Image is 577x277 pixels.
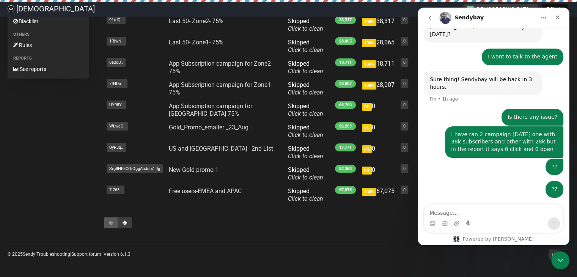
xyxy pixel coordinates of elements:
a: See reports [8,63,89,75]
span: 28,065 [335,37,356,45]
a: Gold_Promo_emailer _23_Aug [169,124,248,131]
a: App Subscription campaign for Zone1- 75% [169,81,272,96]
a: 0 [403,124,406,129]
span: 7l763.. [107,186,124,194]
a: Troubleshooting [36,252,70,257]
span: 17,771 [335,143,356,151]
li: Others [8,30,89,39]
span: Skipped [288,145,323,160]
a: Sendy [23,252,35,257]
span: 0% [362,103,372,111]
a: 0 [403,166,406,171]
td: 28,065 [359,36,398,57]
span: Skipped [288,81,323,96]
a: Click to clean [288,153,323,160]
span: 100% [362,39,376,47]
img: 1.jpg [467,6,473,12]
span: 100% [362,18,376,26]
iframe: Intercom live chat [418,8,569,245]
span: 0% [362,145,372,153]
span: 7fHDm.. [107,79,127,88]
span: Skipped [288,166,323,181]
a: App Subscription campaign for Zone2- 75% [169,60,272,75]
a: Click to clean [288,25,323,32]
button: [DEMOGRAPHIC_DATA] [463,4,538,14]
span: 18,711 [335,58,356,66]
span: Skipped [288,102,323,117]
span: 68,700 [335,101,356,109]
span: 1RjwN.. [107,37,126,46]
iframe: Intercom live chat [551,251,569,269]
a: Click to clean [288,195,323,202]
td: 0 [359,121,398,142]
img: 61ace9317f7fa0068652623cbdd82cc4 [8,5,14,12]
span: 91rdQ.. [107,16,126,24]
td: 0 [359,142,398,163]
a: Click to clean [288,174,323,181]
span: 82,263 [335,122,356,130]
a: 0 [403,102,406,107]
a: Click to clean [288,131,323,138]
span: Skipped [288,60,323,75]
span: 67,075 [335,186,356,194]
span: 100% [362,82,376,90]
td: 67,075 [359,184,398,206]
a: Click to clean [288,110,323,117]
span: UyRJq.. [107,143,126,152]
a: 0 [403,17,406,22]
li: Reports [8,54,89,63]
td: 28,007 [359,78,398,99]
span: Srg8NF8CQiOggAhJsbZI0g [107,164,163,173]
a: 0 [403,39,406,44]
a: App Subscription campaign for [GEOGRAPHIC_DATA] 75% [169,102,252,117]
a: 0 [403,60,406,65]
a: Click to clean [288,89,323,96]
td: 38,317 [359,14,398,36]
span: UY98Y.. [107,101,126,109]
td: 18,711 [359,57,398,78]
span: 82,363 [335,165,356,173]
a: 0 [403,81,406,86]
a: Rules [8,39,89,51]
td: 0 [359,163,398,184]
a: Last 50- Zone2- 75% [169,17,223,25]
a: Click to clean [288,68,323,75]
p: © 2025 | | | Version 6.1.3 [8,250,130,258]
a: New Gold promo-1 [169,166,219,173]
span: 38,317 [335,16,356,24]
span: 100% [362,188,376,196]
a: US and [GEOGRAPHIC_DATA] - 2nd List [169,145,273,152]
a: Blacklist [8,15,89,27]
a: Click to clean [288,46,323,54]
a: 0 [403,145,406,150]
a: Last 50- Zone1- 75% [169,39,223,46]
span: WLwcC.. [107,122,128,131]
button: Siraj [542,4,568,14]
span: 28,007 [335,80,356,88]
a: 0 [403,187,406,192]
span: 8e2qD.. [107,58,126,67]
